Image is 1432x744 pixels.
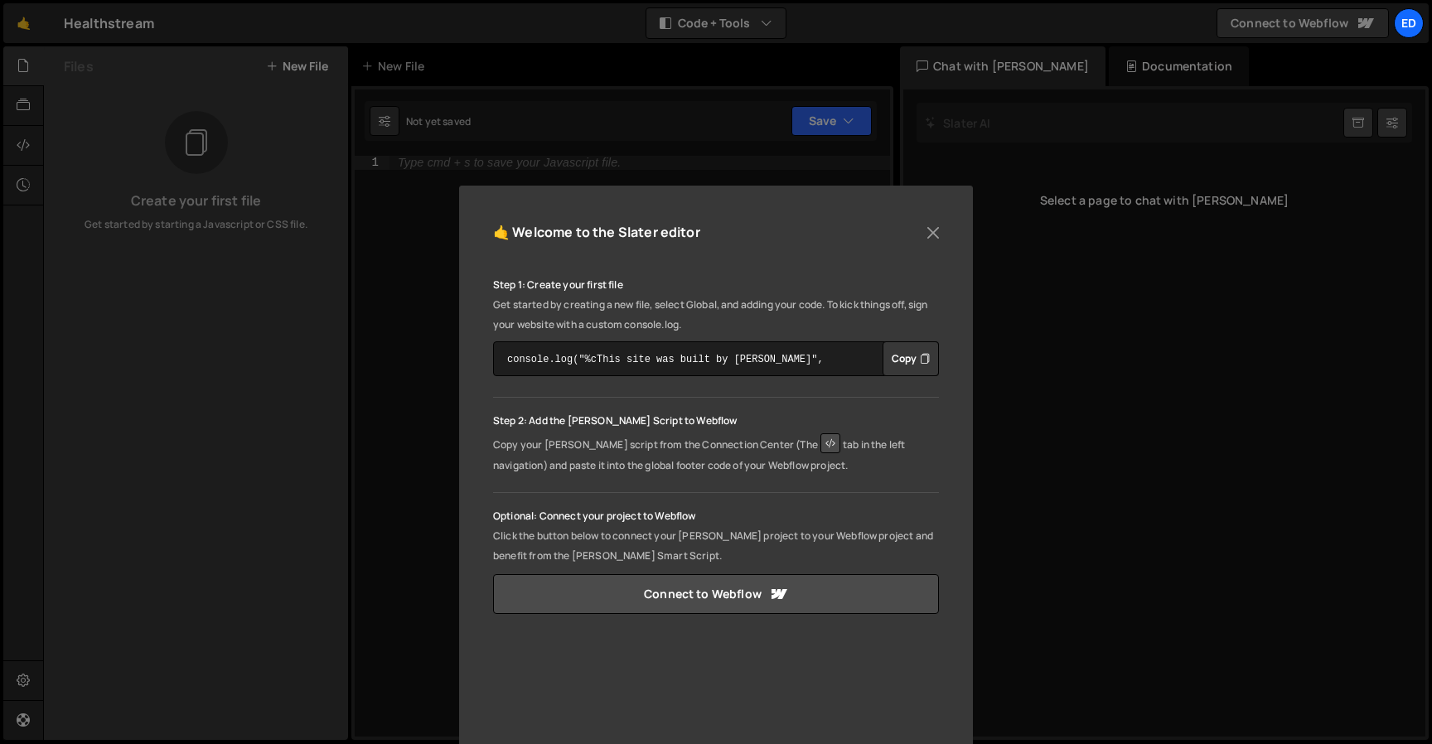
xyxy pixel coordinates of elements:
div: Button group with nested dropdown [883,341,939,376]
p: Optional: Connect your project to Webflow [493,506,939,526]
p: Step 1: Create your first file [493,275,939,295]
p: Click the button below to connect your [PERSON_NAME] project to your Webflow project and benefit ... [493,526,939,566]
a: Ed [1394,8,1424,38]
h5: 🤙 Welcome to the Slater editor [493,220,700,245]
button: Close [921,220,946,245]
p: Copy your [PERSON_NAME] script from the Connection Center (The tab in the left navigation) and pa... [493,431,939,476]
button: Copy [883,341,939,376]
p: Step 2: Add the [PERSON_NAME] Script to Webflow [493,411,939,431]
a: Connect to Webflow [493,574,939,614]
textarea: console.log("%cThis site was built by [PERSON_NAME]", "background:blue;color:#fff;padding: 8px;"); [493,341,939,376]
p: Get started by creating a new file, select Global, and adding your code. To kick things off, sign... [493,295,939,335]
